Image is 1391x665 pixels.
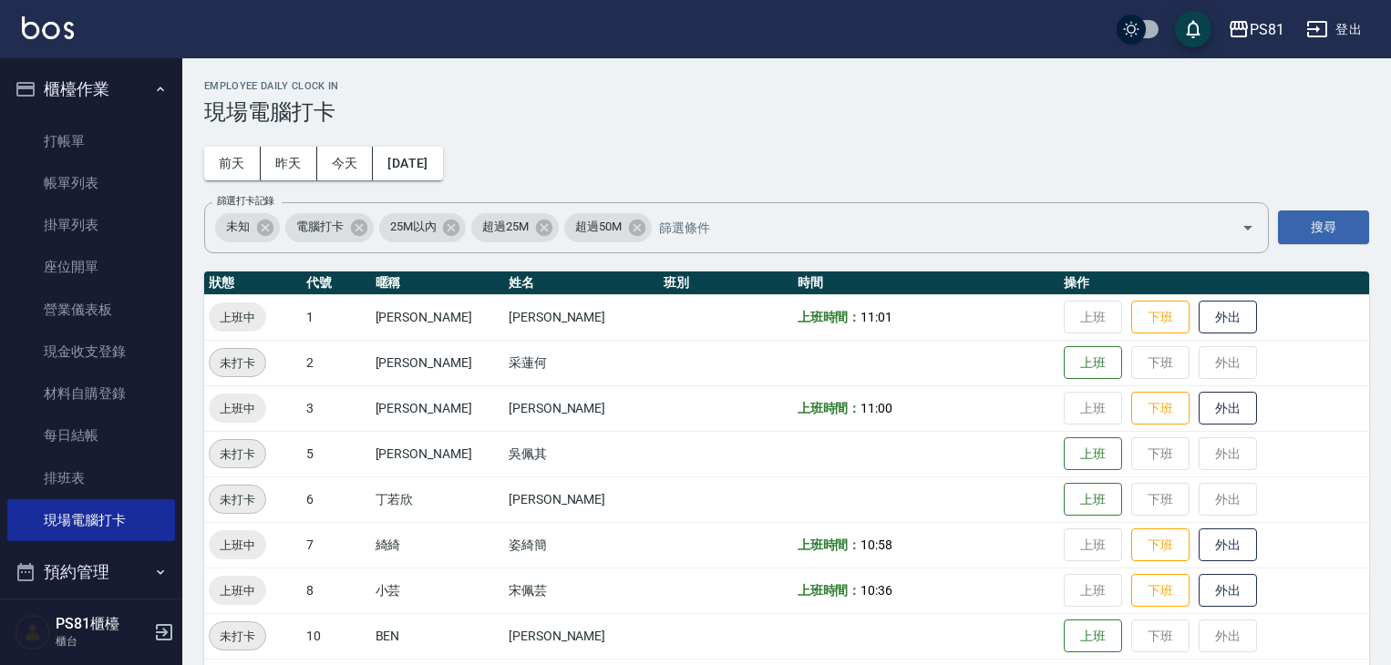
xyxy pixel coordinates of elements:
[285,218,355,236] span: 電腦打卡
[215,213,280,242] div: 未知
[7,414,175,456] a: 每日結帳
[302,340,371,385] td: 2
[204,147,261,180] button: 前天
[371,522,504,568] td: 綺綺
[302,385,371,431] td: 3
[379,213,467,242] div: 25M以內
[504,271,659,295] th: 姓名
[1059,271,1369,295] th: 操作
[1199,392,1257,425] button: 外出
[564,213,652,242] div: 超過50M
[1199,528,1257,562] button: 外出
[209,536,266,555] span: 上班中
[798,310,861,324] b: 上班時間：
[1233,213,1262,242] button: Open
[504,568,659,613] td: 宋佩芸
[1199,574,1257,608] button: 外出
[564,218,633,236] span: 超過50M
[371,294,504,340] td: [PERSON_NAME]
[1064,483,1122,517] button: 上班
[371,476,504,522] td: 丁若欣
[7,373,175,414] a: 材料自購登錄
[1199,301,1257,334] button: 外出
[1221,11,1292,48] button: PS81
[654,211,1210,243] input: 篩選條件
[504,385,659,431] td: [PERSON_NAME]
[860,537,892,552] span: 10:58
[1131,301,1190,334] button: 下班
[798,583,861,598] b: 上班時間：
[7,162,175,204] a: 帳單列表
[209,308,266,327] span: 上班中
[7,289,175,331] a: 營業儀表板
[7,548,175,596] button: 預約管理
[504,431,659,476] td: 吳佩其
[7,204,175,246] a: 掛單列表
[7,457,175,499] a: 排班表
[7,66,175,113] button: 櫃檯作業
[471,218,540,236] span: 超過25M
[379,218,448,236] span: 25M以內
[56,615,149,633] h5: PS81櫃檯
[261,147,317,180] button: 昨天
[1131,392,1190,425] button: 下班
[1175,11,1211,47] button: save
[210,627,265,646] span: 未打卡
[371,568,504,613] td: 小芸
[371,340,504,385] td: [PERSON_NAME]
[15,614,51,650] img: Person
[317,147,374,180] button: 今天
[371,431,504,476] td: [PERSON_NAME]
[302,271,371,295] th: 代號
[1064,437,1122,471] button: 上班
[302,431,371,476] td: 5
[7,331,175,373] a: 現金收支登錄
[504,522,659,568] td: 姿綺簡
[7,246,175,288] a: 座位開單
[210,490,265,509] span: 未打卡
[56,633,149,650] p: 櫃台
[373,147,442,180] button: [DATE]
[1278,210,1369,244] button: 搜尋
[371,385,504,431] td: [PERSON_NAME]
[302,294,371,340] td: 1
[302,476,371,522] td: 6
[217,194,274,208] label: 篩選打卡記錄
[285,213,374,242] div: 電腦打卡
[210,353,265,373] span: 未打卡
[371,613,504,659] td: BEN
[1064,346,1122,380] button: 上班
[504,476,659,522] td: [PERSON_NAME]
[860,583,892,598] span: 10:36
[860,310,892,324] span: 11:01
[798,537,861,552] b: 上班時間：
[504,294,659,340] td: [PERSON_NAME]
[210,445,265,464] span: 未打卡
[209,581,266,600] span: 上班中
[204,80,1369,92] h2: Employee Daily Clock In
[798,401,861,415] b: 上班時間：
[659,271,792,295] th: 班別
[504,340,659,385] td: 采蓮何
[1131,574,1190,608] button: 下班
[1064,619,1122,653] button: 上班
[302,568,371,613] td: 8
[1131,528,1190,562] button: 下班
[22,16,74,39] img: Logo
[204,271,302,295] th: 狀態
[504,613,659,659] td: [PERSON_NAME]
[204,99,1369,125] h3: 現場電腦打卡
[1299,13,1369,46] button: 登出
[302,522,371,568] td: 7
[215,218,261,236] span: 未知
[7,120,175,162] a: 打帳單
[471,213,559,242] div: 超過25M
[7,499,175,541] a: 現場電腦打卡
[7,596,175,643] button: 報表及分析
[302,613,371,659] td: 10
[371,271,504,295] th: 暱稱
[1250,18,1284,41] div: PS81
[860,401,892,415] span: 11:00
[209,399,266,418] span: 上班中
[793,271,1060,295] th: 時間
